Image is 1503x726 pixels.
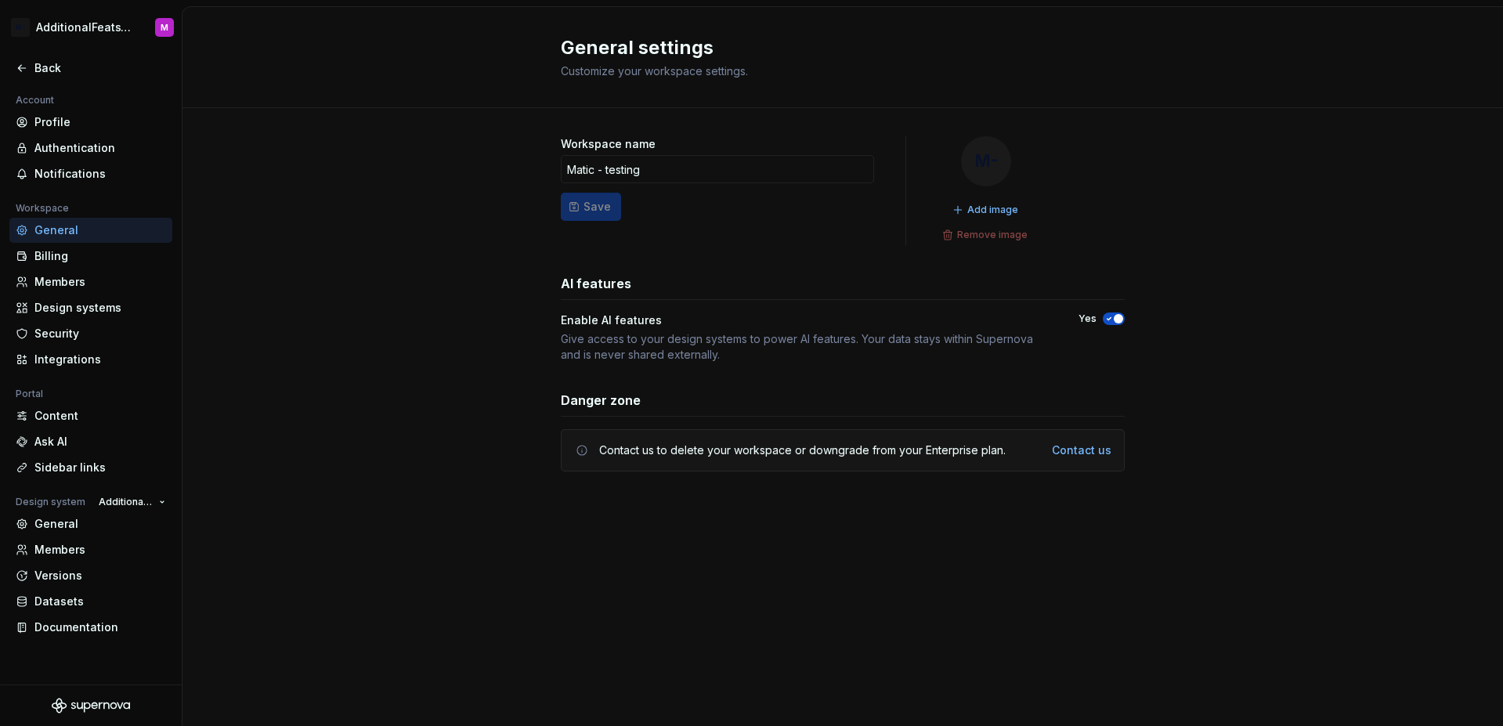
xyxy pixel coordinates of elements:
[161,21,168,34] div: M
[34,408,166,424] div: Content
[99,496,153,508] span: AdditionalFeatsTest
[561,391,641,410] h3: Danger zone
[9,244,172,269] a: Billing
[9,455,172,480] a: Sidebar links
[561,274,631,293] h3: AI features
[34,516,166,532] div: General
[34,140,166,156] div: Authentication
[599,442,1006,458] div: Contact us to delete your workspace or downgrade from your Enterprise plan.
[967,204,1018,216] span: Add image
[9,615,172,640] a: Documentation
[9,218,172,243] a: General
[34,248,166,264] div: Billing
[9,493,92,511] div: Design system
[9,295,172,320] a: Design systems
[1078,312,1097,325] label: Yes
[34,222,166,238] div: General
[34,352,166,367] div: Integrations
[34,568,166,583] div: Versions
[11,18,30,37] div: M-
[9,91,60,110] div: Account
[34,460,166,475] div: Sidebar links
[9,199,75,218] div: Workspace
[561,35,1106,60] h2: General settings
[561,64,748,78] span: Customize your workspace settings.
[9,589,172,614] a: Datasets
[34,326,166,341] div: Security
[9,563,172,588] a: Versions
[9,537,172,562] a: Members
[561,312,1050,328] div: Enable AI features
[9,269,172,294] a: Members
[1052,442,1111,458] a: Contact us
[34,114,166,130] div: Profile
[34,434,166,450] div: Ask AI
[34,619,166,635] div: Documentation
[9,321,172,346] a: Security
[9,403,172,428] a: Content
[36,20,136,35] div: AdditionalFeatsTest
[34,300,166,316] div: Design systems
[34,274,166,290] div: Members
[561,331,1050,363] div: Give access to your design systems to power AI features. Your data stays within Supernova and is ...
[961,136,1011,186] div: M-
[9,161,172,186] a: Notifications
[561,136,656,152] label: Workspace name
[948,199,1025,221] button: Add image
[52,698,130,713] svg: Supernova Logo
[9,385,49,403] div: Portal
[34,60,166,76] div: Back
[9,429,172,454] a: Ask AI
[9,511,172,536] a: General
[9,56,172,81] a: Back
[9,135,172,161] a: Authentication
[3,10,179,45] button: M-AdditionalFeatsTestM
[34,594,166,609] div: Datasets
[34,542,166,558] div: Members
[34,166,166,182] div: Notifications
[9,347,172,372] a: Integrations
[9,110,172,135] a: Profile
